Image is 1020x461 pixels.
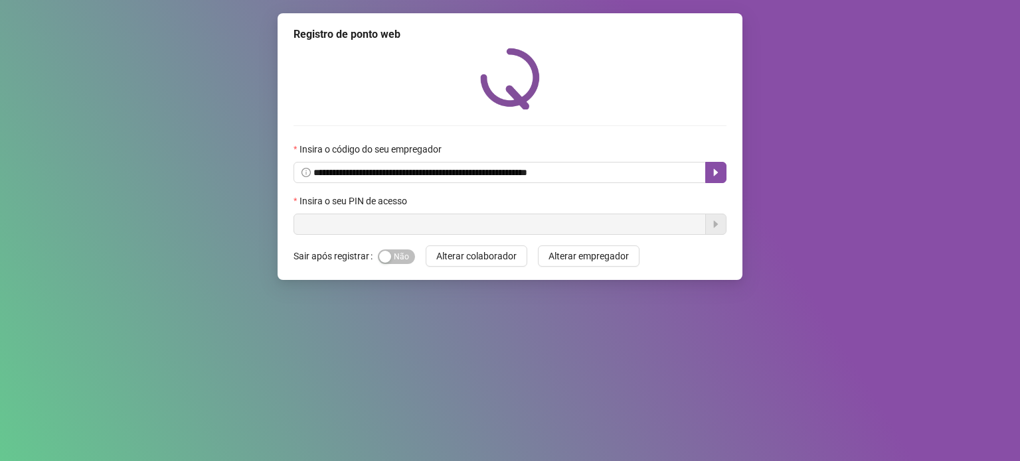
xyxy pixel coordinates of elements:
label: Insira o código do seu empregador [294,142,450,157]
span: caret-right [711,167,721,178]
label: Sair após registrar [294,245,378,267]
span: Alterar empregador [549,249,629,263]
label: Insira o seu PIN de acesso [294,194,416,208]
div: Registro de ponto web [294,27,726,42]
button: Alterar empregador [538,245,639,267]
span: info-circle [301,168,311,177]
button: Alterar colaborador [426,245,527,267]
span: Alterar colaborador [436,249,517,263]
img: QRPoint [480,48,540,109]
